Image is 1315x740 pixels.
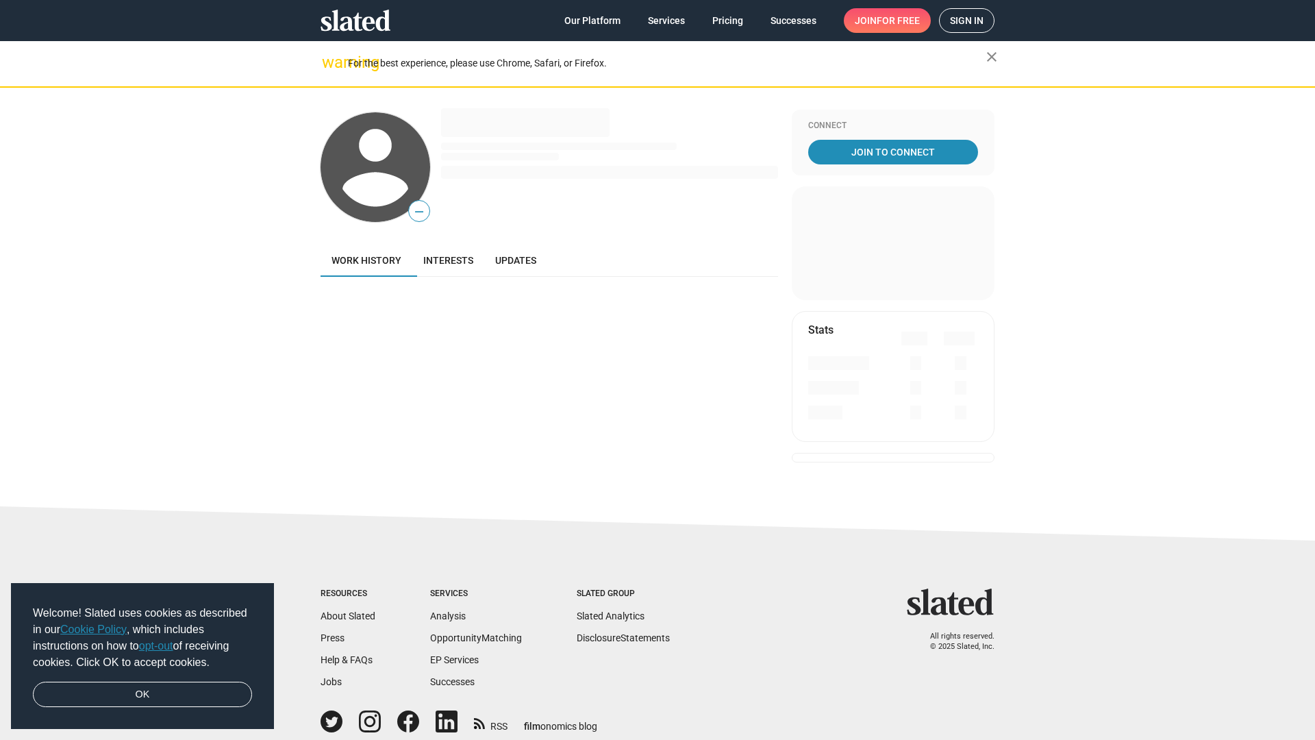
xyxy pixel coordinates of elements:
[33,605,252,671] span: Welcome! Slated uses cookies as described in our , which includes instructions on how to of recei...
[430,632,522,643] a: OpportunityMatching
[760,8,827,33] a: Successes
[321,610,375,621] a: About Slated
[877,8,920,33] span: for free
[139,640,173,652] a: opt-out
[577,610,644,621] a: Slated Analytics
[808,121,978,132] div: Connect
[564,8,621,33] span: Our Platform
[844,8,931,33] a: Joinfor free
[939,8,994,33] a: Sign in
[412,244,484,277] a: Interests
[11,583,274,730] div: cookieconsent
[474,712,508,733] a: RSS
[524,709,597,733] a: filmonomics blog
[60,624,127,635] a: Cookie Policy
[701,8,754,33] a: Pricing
[484,244,547,277] a: Updates
[321,589,375,600] div: Resources
[916,632,994,652] p: All rights reserved. © 2025 Slated, Inc.
[430,610,466,621] a: Analysis
[648,8,685,33] span: Services
[430,676,475,687] a: Successes
[771,8,816,33] span: Successes
[712,8,743,33] span: Pricing
[811,140,975,164] span: Join To Connect
[950,9,984,32] span: Sign in
[430,589,522,600] div: Services
[808,140,978,164] a: Join To Connect
[637,8,696,33] a: Services
[348,54,986,73] div: For the best experience, please use Chrome, Safari, or Firefox.
[553,8,631,33] a: Our Platform
[855,8,920,33] span: Join
[577,632,670,643] a: DisclosureStatements
[321,632,345,643] a: Press
[423,255,473,266] span: Interests
[430,654,479,665] a: EP Services
[984,49,1000,65] mat-icon: close
[33,682,252,708] a: dismiss cookie message
[321,244,412,277] a: Work history
[321,676,342,687] a: Jobs
[808,323,834,337] mat-card-title: Stats
[322,54,338,71] mat-icon: warning
[577,589,670,600] div: Slated Group
[524,721,540,732] span: film
[331,255,401,266] span: Work history
[495,255,536,266] span: Updates
[409,203,429,221] span: —
[321,654,373,665] a: Help & FAQs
